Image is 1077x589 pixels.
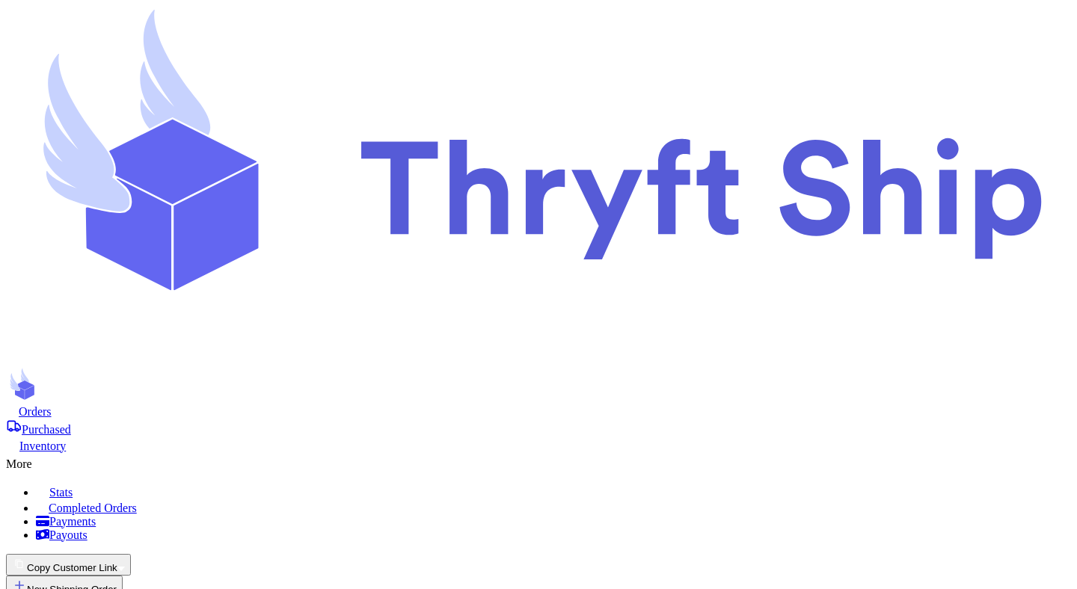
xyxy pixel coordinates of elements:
[49,515,96,528] span: Payments
[36,483,1071,499] a: Stats
[19,405,52,418] span: Orders
[22,423,71,436] span: Purchased
[49,502,137,514] span: Completed Orders
[6,453,1071,471] div: More
[19,440,66,452] span: Inventory
[36,515,1071,528] a: Payments
[6,554,131,576] button: Copy Customer Link
[6,437,1071,453] a: Inventory
[6,419,1071,437] a: Purchased
[49,486,73,499] span: Stats
[36,499,1071,515] a: Completed Orders
[6,404,1071,419] a: Orders
[49,528,88,541] span: Payouts
[36,528,1071,542] a: Payouts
